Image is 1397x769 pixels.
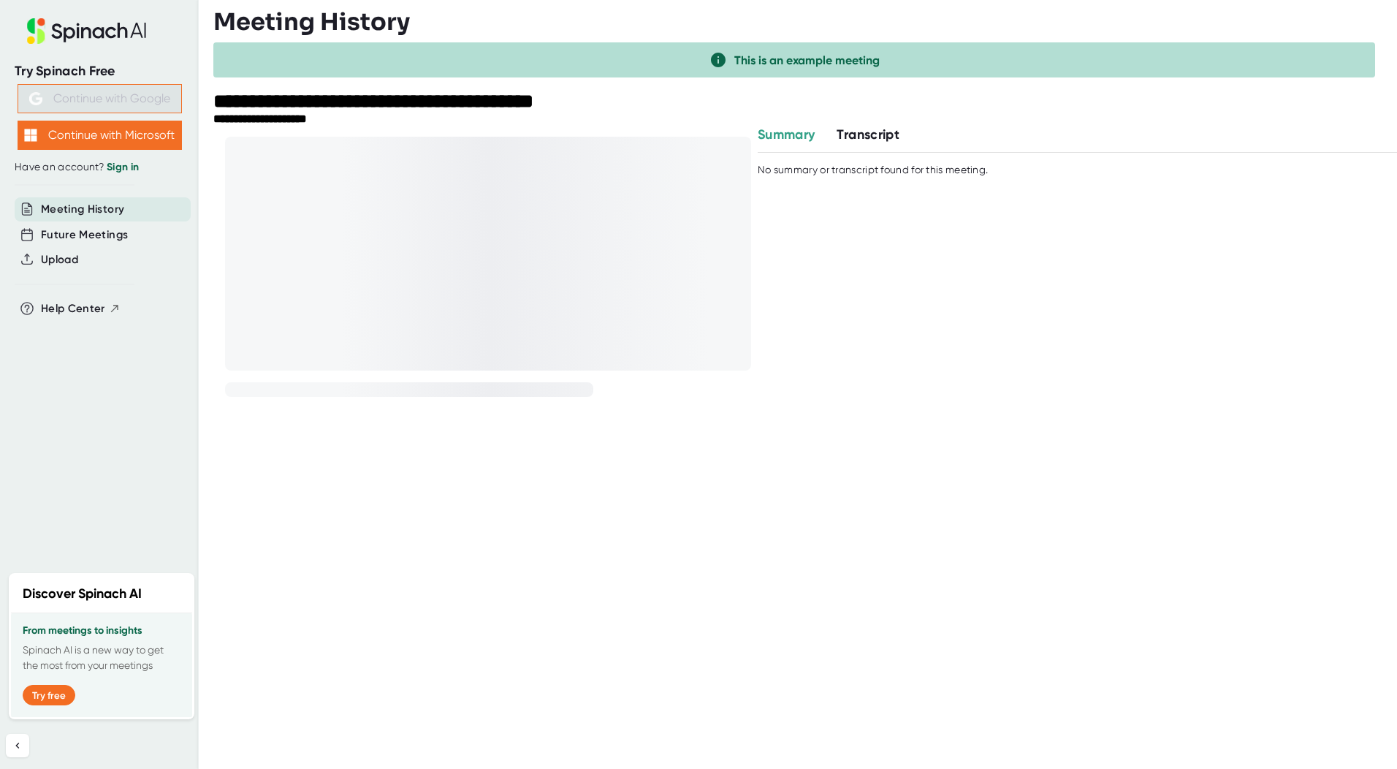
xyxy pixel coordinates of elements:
[837,126,899,143] span: Transcript
[758,164,988,177] div: No summary or transcript found for this meeting.
[29,92,42,105] img: Aehbyd4JwY73AAAAAElFTkSuQmCC
[734,53,880,67] span: This is an example meeting
[18,121,182,150] button: Continue with Microsoft
[23,625,180,637] h3: From meetings to insights
[758,125,815,145] button: Summary
[23,643,180,673] p: Spinach AI is a new way to get the most from your meetings
[6,734,29,757] button: Collapse sidebar
[837,125,899,145] button: Transcript
[41,300,105,317] span: Help Center
[41,251,78,268] button: Upload
[107,161,139,173] a: Sign in
[213,8,410,36] h3: Meeting History
[23,685,75,705] button: Try free
[15,161,184,174] div: Have an account?
[41,300,121,317] button: Help Center
[758,126,815,143] span: Summary
[23,584,142,604] h2: Discover Spinach AI
[18,84,182,113] button: Continue with Google
[41,227,128,243] button: Future Meetings
[41,201,124,218] button: Meeting History
[15,63,184,80] div: Try Spinach Free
